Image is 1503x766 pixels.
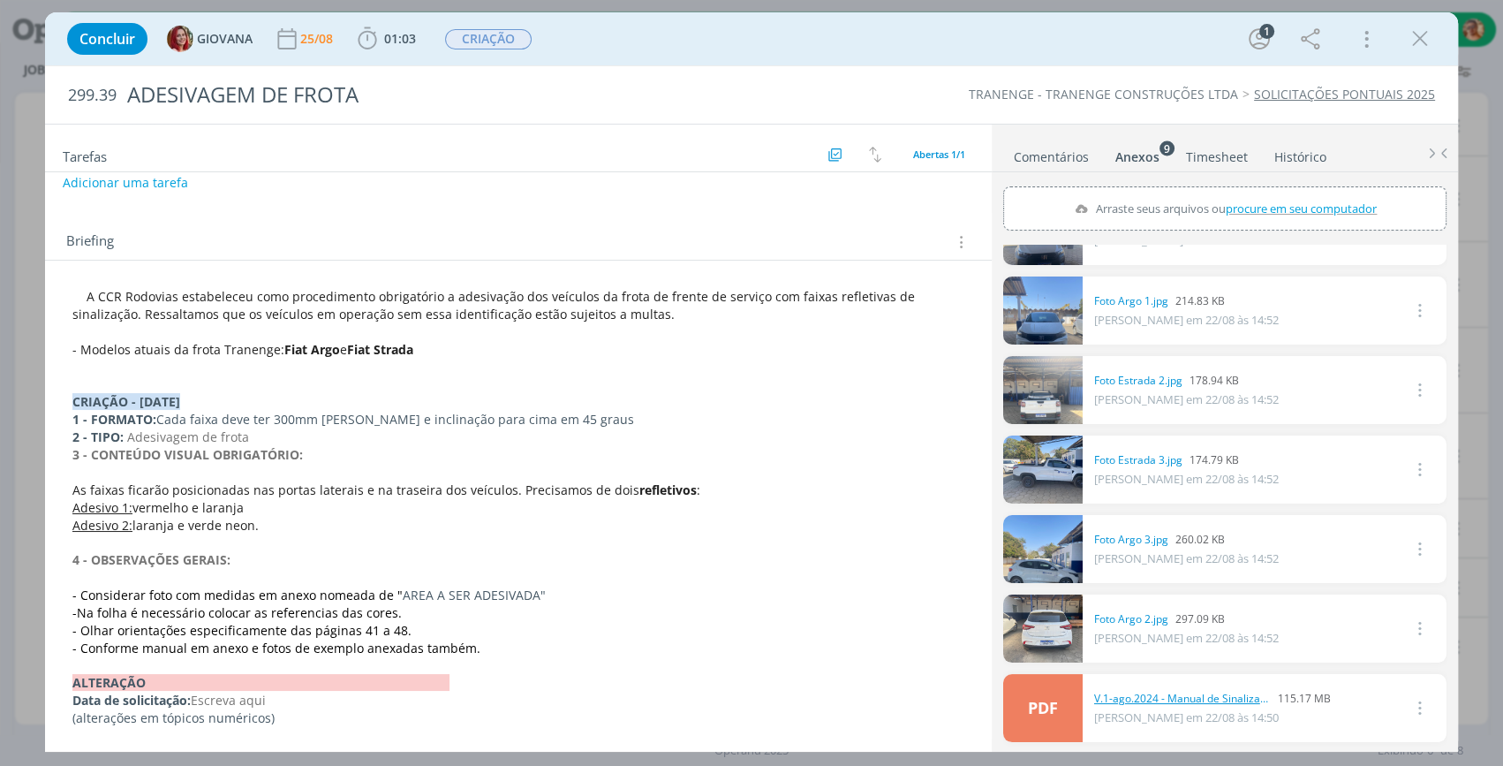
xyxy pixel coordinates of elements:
[869,147,881,163] img: arrow-down-up.svg
[132,499,244,516] span: vermelho e laranja
[1094,691,1271,707] a: V.1-ago.2024 - Manual de Sinalizacao Temporaria de Obras e Serviços de Manutenção, Conservação.PDF
[330,622,412,639] span: ginas 41 a 48.
[72,551,230,568] strong: 4 - OBSERVAÇÕES GERAIS:
[72,709,964,727] p: (alterações em tópicos numéricos)
[353,25,420,53] button: 01:03
[72,429,124,445] strong: 2 - TIPO:
[197,33,253,45] span: GIOVANA
[1094,391,1279,407] span: [PERSON_NAME] em 22/08 às 14:52
[191,692,266,709] span: Escreva aqui
[1003,674,1083,742] a: PDF
[444,28,532,50] button: CRIAÇÃO
[1094,532,1168,548] a: Foto Argo 3.jpg
[167,26,253,52] button: GGIOVANA
[1094,373,1182,389] a: Foto Estrada 2.jpg
[1226,201,1377,216] span: procure em seu computador
[284,341,340,358] strong: Fiat Argo
[72,411,156,428] strong: 1 - FORMATO:
[1185,140,1249,166] a: Timesheet
[1094,532,1279,548] div: 260.02 KB
[72,674,449,691] strong: ALTERAÇÃO
[1115,148,1159,166] div: Anexos
[445,29,532,49] span: CRIAÇÃO
[1067,197,1382,220] label: Arraste seus arquivos ou
[1094,709,1279,725] span: [PERSON_NAME] em 22/08 às 14:50
[1094,452,1279,468] div: 174.79 KB
[969,86,1238,102] a: TRANENGE - TRANENGE CONSTRUÇÕES LTDA
[72,622,330,639] span: - Olhar orientações especificamente das pá
[62,167,189,199] button: Adicionar uma tarefa
[1094,232,1279,248] span: [PERSON_NAME] em 22/08 às 14:52
[639,482,697,498] strong: refletivos
[77,604,402,621] span: Na folha é necessário colocar as referencias das cores.
[1094,630,1279,646] span: [PERSON_NAME] em 22/08 às 14:52
[300,33,336,45] div: 25/08
[167,26,193,52] img: G
[1094,293,1279,309] div: 214.83 KB
[913,148,965,161] span: Abertas 1/1
[1094,373,1279,389] div: 178.94 KB
[45,12,1458,752] div: dialog
[1094,691,1331,707] div: 115.17 MB
[72,604,77,621] span: -
[67,23,147,55] button: Concluir
[1094,452,1182,468] a: Foto Estrada 3.jpg
[1245,25,1273,53] button: 1
[1094,471,1279,487] span: [PERSON_NAME] em 22/08 às 14:52
[72,517,132,534] u: Adesivo 2:
[340,341,347,358] span: e
[72,692,191,709] strong: Data de solicitação:
[1094,550,1279,566] span: [PERSON_NAME] em 22/08 às 14:52
[72,499,132,516] u: Adesivo 1:
[66,231,114,254] span: Briefing
[72,587,964,604] p: AREA A SER ADESIVADA"
[1259,24,1274,39] div: 1
[1094,611,1168,627] a: Foto Argo 2.jpg
[384,30,416,47] span: 01:03
[127,429,249,445] span: Adesivagem de frota
[68,86,117,105] span: 299.39
[1013,140,1090,166] a: Comentários
[72,341,284,358] span: - Modelos atuais da frota Tranenge:
[132,517,259,534] span: laranja e verde neon.
[63,144,107,165] span: Tarefas
[120,73,858,117] div: ADESIVAGEM DE FROTA
[697,482,700,498] span: :
[79,32,135,46] span: Concluir
[72,411,964,429] p: Cada faixa deve ter 300mm [PERSON_NAME] e inclinação para cima em 45 graus
[1094,611,1279,627] div: 297.09 KB
[72,393,180,410] strong: CRIAÇÃO - [DATE]
[1094,293,1168,309] a: Foto Argo 1.jpg
[72,482,639,498] span: As faixas ficarão posicionadas nas portas laterais e na traseira dos veículos. Precisamos de dois
[72,640,480,656] span: - Conforme manual em anexo e fotos de exemplo anexadas também.
[72,288,918,322] span: A CCR Rodovias estabeleceu como procedimento obrigatório a adesivação dos veículos da frota de fr...
[1094,312,1279,328] span: [PERSON_NAME] em 22/08 às 14:52
[72,446,303,463] strong: 3 - CONTEÚDO VISUAL OBRIGATÓRIO:
[1159,140,1174,155] sup: 9
[1273,140,1327,166] a: Histórico
[347,341,413,358] strong: Fiat Strada
[1254,86,1435,102] a: SOLICITAÇÕES PONTUAIS 2025
[72,587,403,603] span: - Considerar foto com medidas em anexo nomeada de "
